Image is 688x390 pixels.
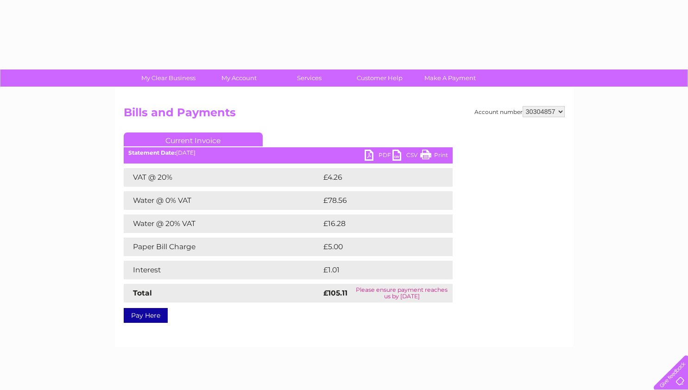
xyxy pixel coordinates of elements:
a: My Account [201,69,277,87]
a: Make A Payment [412,69,488,87]
td: Interest [124,261,321,279]
div: [DATE] [124,150,453,156]
a: Print [420,150,448,163]
strong: Total [133,289,152,297]
b: Statement Date: [128,149,176,156]
td: Water @ 0% VAT [124,191,321,210]
strong: £105.11 [323,289,347,297]
a: Current Invoice [124,132,263,146]
div: Account number [474,106,565,117]
a: PDF [365,150,392,163]
td: Paper Bill Charge [124,238,321,256]
a: My Clear Business [130,69,207,87]
td: VAT @ 20% [124,168,321,187]
td: £1.01 [321,261,429,279]
td: £4.26 [321,168,431,187]
td: £78.56 [321,191,434,210]
h2: Bills and Payments [124,106,565,124]
a: Pay Here [124,308,168,323]
a: CSV [392,150,420,163]
td: £16.28 [321,214,433,233]
td: Please ensure payment reaches us by [DATE] [351,284,453,302]
td: £5.00 [321,238,431,256]
a: Customer Help [341,69,418,87]
a: Services [271,69,347,87]
td: Water @ 20% VAT [124,214,321,233]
